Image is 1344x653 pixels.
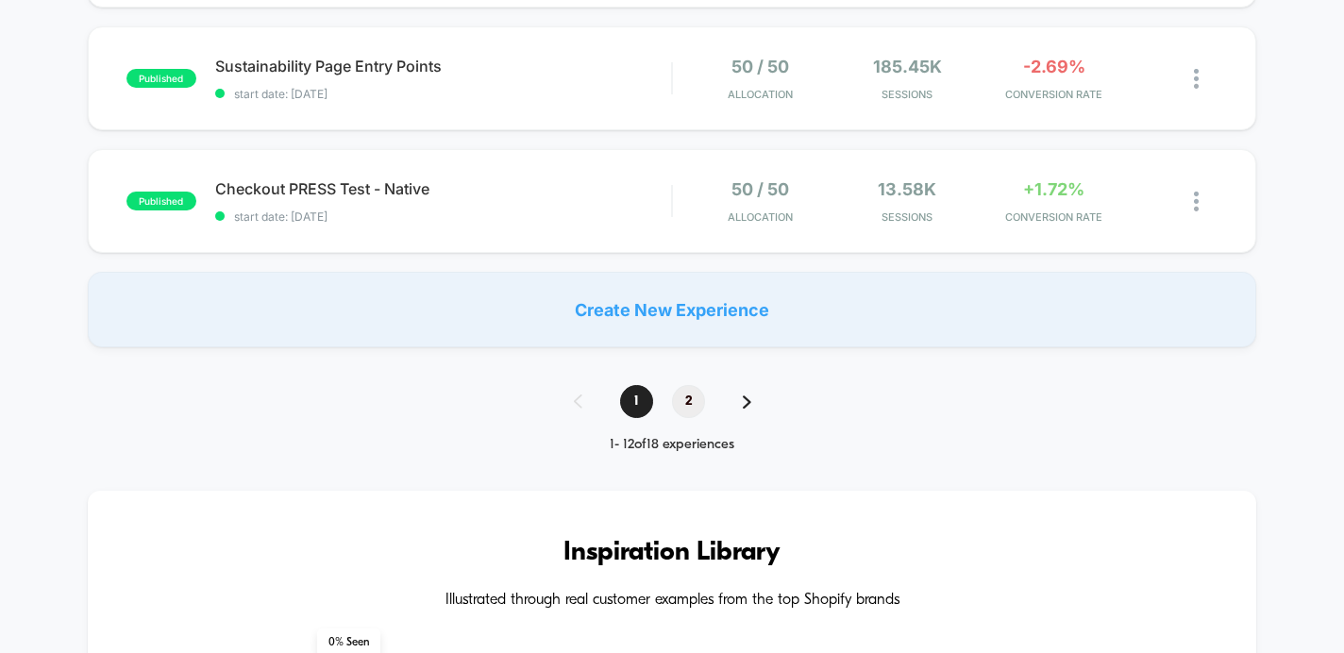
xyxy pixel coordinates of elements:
[743,395,751,409] img: pagination forward
[985,210,1123,224] span: CONVERSION RATE
[672,385,705,418] span: 2
[731,179,789,199] span: 50 / 50
[215,179,672,198] span: Checkout PRESS Test - Native
[878,179,936,199] span: 13.58k
[215,57,672,75] span: Sustainability Page Entry Points
[1023,57,1085,76] span: -2.69%
[215,209,672,224] span: start date: [DATE]
[144,538,1201,568] h3: Inspiration Library
[144,592,1201,610] h4: Illustrated through real customer examples from the top Shopify brands
[728,210,793,224] span: Allocation
[1023,179,1084,199] span: +1.72%
[728,88,793,101] span: Allocation
[215,87,672,101] span: start date: [DATE]
[620,385,653,418] span: 1
[731,57,789,76] span: 50 / 50
[985,88,1123,101] span: CONVERSION RATE
[555,437,789,453] div: 1 - 12 of 18 experiences
[126,192,196,210] span: published
[838,88,976,101] span: Sessions
[126,69,196,88] span: published
[1194,192,1199,211] img: close
[838,210,976,224] span: Sessions
[873,57,942,76] span: 185.45k
[1194,69,1199,89] img: close
[88,272,1257,347] div: Create New Experience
